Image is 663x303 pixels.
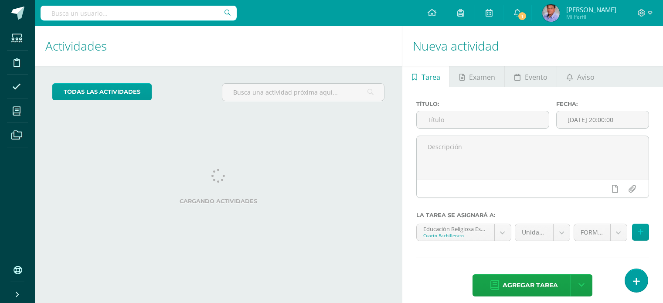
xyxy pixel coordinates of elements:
[450,66,504,87] a: Examen
[413,26,653,66] h1: Nueva actividad
[52,198,384,204] label: Cargando actividades
[522,224,547,241] span: Unidad 4
[556,101,649,107] label: Fecha:
[581,224,604,241] span: FORMATIVO (60.0%)
[503,275,558,296] span: Agregar tarea
[469,67,495,88] span: Examen
[222,84,384,101] input: Busca una actividad próxima aquí...
[557,111,649,128] input: Fecha de entrega
[417,111,549,128] input: Título
[566,5,616,14] span: [PERSON_NAME]
[41,6,237,20] input: Busca un usuario...
[574,224,627,241] a: FORMATIVO (60.0%)
[423,232,488,238] div: Cuarto Bachillerato
[525,67,547,88] span: Evento
[515,224,570,241] a: Unidad 4
[577,67,595,88] span: Aviso
[517,11,527,21] span: 1
[542,4,560,22] img: 92459bc38e4c31e424b558ad48554e40.png
[557,66,604,87] a: Aviso
[422,67,440,88] span: Tarea
[52,83,152,100] a: todas las Actividades
[416,101,549,107] label: Título:
[423,224,488,232] div: Educación Religiosa Escolar 'A'
[566,13,616,20] span: Mi Perfil
[45,26,391,66] h1: Actividades
[402,66,449,87] a: Tarea
[416,212,649,218] label: La tarea se asignará a:
[505,66,557,87] a: Evento
[417,224,511,241] a: Educación Religiosa Escolar 'A'Cuarto Bachillerato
